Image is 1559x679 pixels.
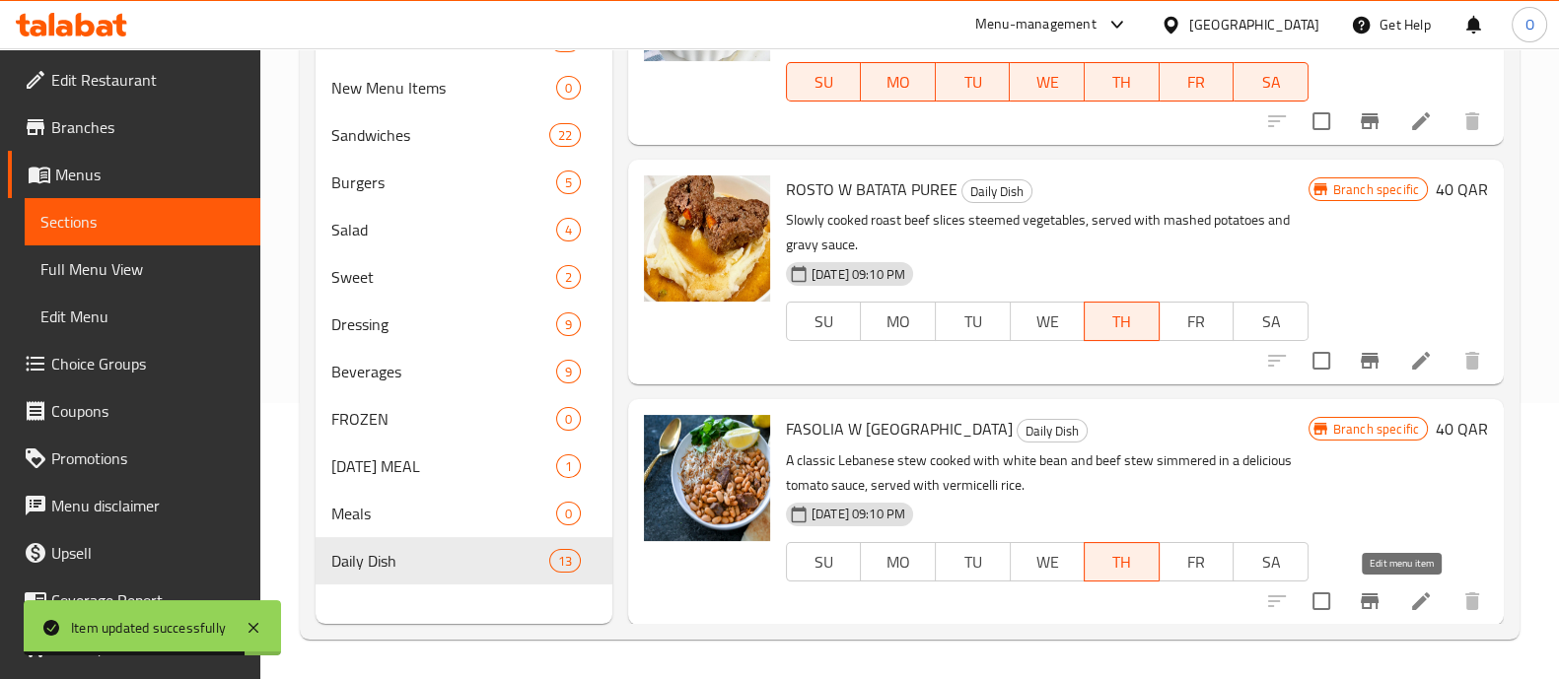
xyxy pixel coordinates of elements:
[786,542,862,581] button: SU
[331,549,549,573] span: Daily Dish
[316,64,612,111] div: New Menu Items0
[1010,62,1085,102] button: WE
[557,79,580,98] span: 0
[8,435,260,482] a: Promotions
[786,448,1309,498] p: A classic Lebanese stew cooked with white bean and beef stew simmered in a delicious tomato sauce...
[1168,68,1227,97] span: FR
[786,414,1013,443] span: FASOLIA W [GEOGRAPHIC_DATA]
[557,221,580,239] span: 4
[8,56,260,103] a: Edit Restaurant
[51,541,245,565] span: Upsell
[331,360,556,383] span: Beverages
[1241,548,1301,577] span: SA
[51,588,245,612] span: Coverage Report
[51,446,245,470] span: Promotions
[316,301,612,348] div: Dressing9
[51,352,245,375] span: Choice Groups
[1234,62,1309,102] button: SA
[331,312,556,336] span: Dressing
[869,548,928,577] span: MO
[1325,420,1427,439] span: Branch specific
[962,180,1031,203] span: Daily Dish
[25,293,260,340] a: Edit Menu
[786,302,862,341] button: SU
[557,505,580,523] span: 0
[1018,420,1087,442] span: Daily Dish
[1189,14,1319,35] div: [GEOGRAPHIC_DATA]
[557,410,580,429] span: 0
[1159,542,1235,581] button: FR
[795,307,854,336] span: SU
[644,175,770,302] img: ROSTO W BATATA PUREE
[40,305,245,328] span: Edit Menu
[1449,337,1496,384] button: delete
[316,9,612,592] nav: Menu sections
[40,210,245,234] span: Sections
[331,407,556,431] span: FROZEN
[331,123,549,147] div: Sandwiches
[316,490,612,537] div: Meals0
[316,537,612,584] div: Daily Dish13
[1436,175,1488,203] h6: 40 QAR
[961,179,1032,203] div: Daily Dish
[1449,98,1496,145] button: delete
[795,68,853,97] span: SU
[860,302,936,341] button: MO
[804,265,913,284] span: [DATE] 09:10 PM
[860,542,936,581] button: MO
[316,348,612,395] div: Beverages9
[1524,14,1533,35] span: O
[8,624,260,671] a: Grocery Checklist
[8,577,260,624] a: Coverage Report
[1346,577,1393,625] button: Branch-specific-item
[1436,415,1488,442] h6: 40 QAR
[8,529,260,577] a: Upsell
[786,174,957,204] span: ROSTO W BATATA PUREE
[51,399,245,423] span: Coupons
[549,549,581,573] div: items
[869,307,928,336] span: MO
[1093,307,1152,336] span: TH
[51,636,245,659] span: Grocery Checklist
[557,315,580,334] span: 9
[1084,542,1160,581] button: TH
[550,126,580,145] span: 22
[1346,337,1393,384] button: Branch-specific-item
[316,111,612,159] div: Sandwiches22
[804,505,913,523] span: [DATE] 09:10 PM
[1168,548,1227,577] span: FR
[51,115,245,139] span: Branches
[331,218,556,241] div: Salad
[556,407,581,431] div: items
[25,198,260,245] a: Sections
[1241,307,1301,336] span: SA
[556,360,581,383] div: items
[71,617,226,639] div: Item updated successfully
[1018,68,1077,97] span: WE
[331,76,556,100] span: New Menu Items
[1085,62,1160,102] button: TH
[556,170,581,194] div: items
[1233,542,1309,581] button: SA
[1241,68,1301,97] span: SA
[55,163,245,186] span: Menus
[944,307,1003,336] span: TU
[8,387,260,435] a: Coupons
[1010,302,1086,341] button: WE
[557,268,580,287] span: 2
[644,415,770,541] img: FASOLIA W RIZ
[1301,580,1342,622] span: Select to update
[795,548,854,577] span: SU
[935,302,1011,341] button: TU
[556,218,581,241] div: items
[1017,419,1088,442] div: Daily Dish
[25,245,260,293] a: Full Menu View
[556,502,581,525] div: items
[786,62,861,102] button: SU
[316,159,612,206] div: Burgers5
[944,68,1003,97] span: TU
[1409,109,1433,133] a: Edit menu item
[975,13,1097,36] div: Menu-management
